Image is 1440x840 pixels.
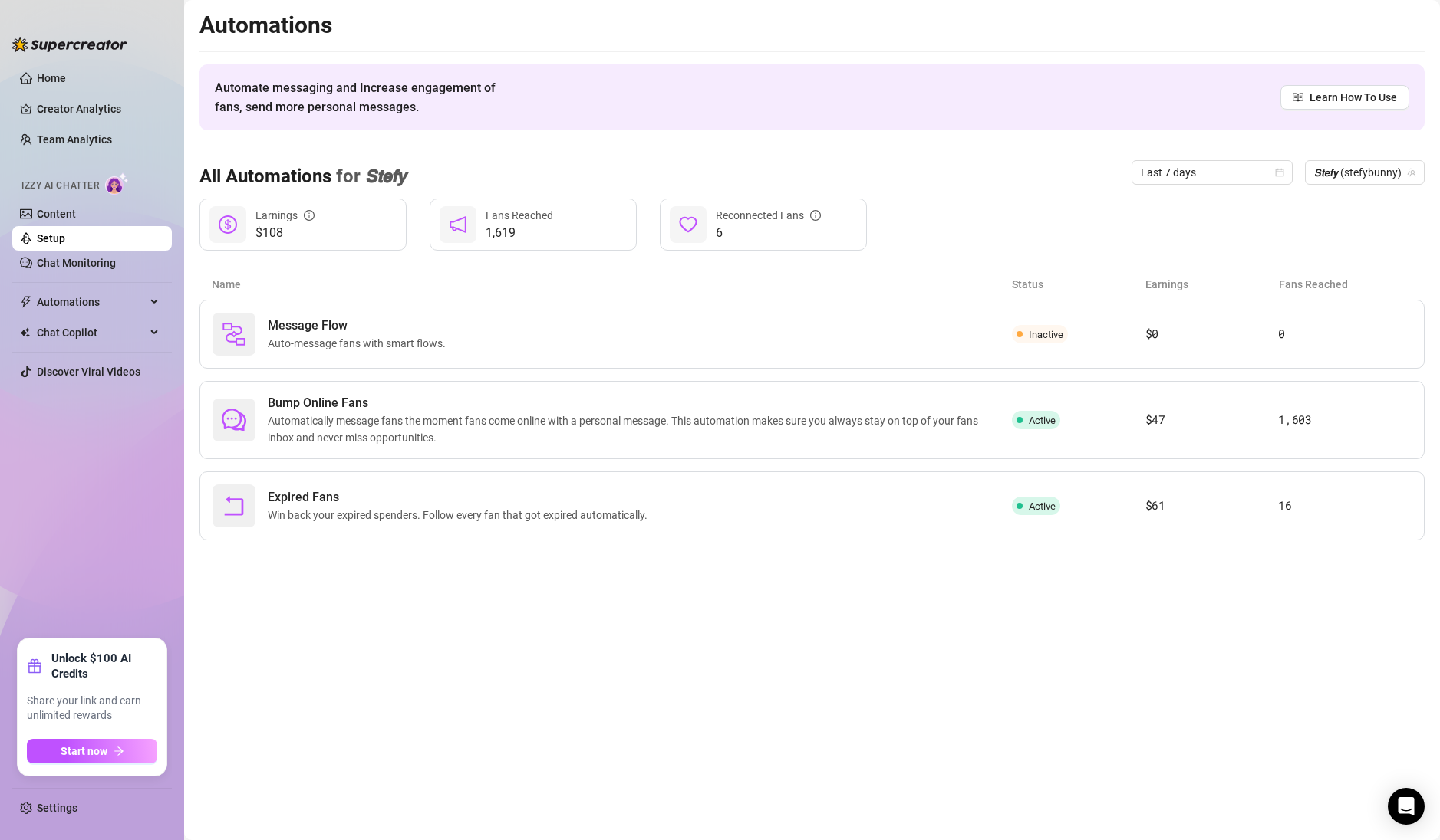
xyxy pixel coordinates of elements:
[268,335,452,352] span: Auto-message fans with smart flows.
[20,327,30,338] img: Chat Copilot
[37,133,112,146] a: Team Analytics
[51,651,157,681] strong: Unlock $100 AI Credits
[212,276,1012,293] article: Name
[449,215,467,234] span: notification
[1145,276,1279,293] article: Earnings
[268,317,452,335] span: Message Flow
[1280,85,1409,110] a: Learn How To Use
[37,72,66,84] a: Home
[1407,168,1416,177] span: team
[37,208,76,220] a: Content
[1012,276,1145,293] article: Status
[1278,411,1412,429] article: 1,603
[1029,329,1063,340] span: Inactive
[27,694,157,724] span: Share your link and earn unlimited rewards
[268,488,654,507] span: Expired Fans
[1145,411,1279,429] article: $47
[1314,161,1415,184] span: 𝙎𝙩𝙚𝙛𝙮 (stefybunny)
[222,494,246,518] span: rollback
[61,745,107,757] span: Start now
[219,215,237,234] span: dollar
[215,78,510,116] span: Automate messaging and Increase engagement of fans, send more personal messages.
[37,802,77,814] a: Settings
[37,320,146,345] span: Chat Copilot
[1029,415,1056,426] span: Active
[21,179,99,193] span: Izzy AI Chatter
[20,296,32,308] span: thunderbolt
[255,224,315,242] span: $108
[1278,497,1412,515] article: 16
[716,224,821,242] span: 6
[199,11,1425,40] h2: Automations
[268,394,1012,412] span: Bump Online Fans
[1141,161,1283,184] span: Last 7 days
[37,366,140,378] a: Discover Viral Videos
[1145,325,1279,343] article: $0
[1145,497,1279,515] article: $61
[27,739,157,763] button: Start nowarrow-right
[37,257,116,269] a: Chat Monitoring
[1029,500,1056,512] span: Active
[255,207,315,224] div: Earnings
[716,207,821,224] div: Reconnected Fans
[1388,788,1425,825] div: Open Intercom Messenger
[1275,168,1284,177] span: calendar
[1293,92,1303,103] span: read
[304,210,315,221] span: info-circle
[222,322,246,346] img: svg%3e
[486,224,553,242] span: 1,619
[331,166,406,187] span: for 𝙎𝙩𝙚𝙛𝙮
[114,746,124,756] span: arrow-right
[37,290,146,314] span: Automations
[810,210,821,221] span: info-circle
[37,97,160,121] a: Creator Analytics
[1310,89,1397,106] span: Learn How To Use
[222,408,246,432] span: comment
[105,172,129,195] img: AI Chatter
[486,209,553,221] span: Fans Reached
[12,37,127,52] img: logo-BBDzfeDw.svg
[37,232,65,244] a: Setup
[679,215,697,234] span: heart
[268,507,654,523] span: Win back your expired spenders. Follow every fan that got expired automatically.
[27,658,42,674] span: gift
[1278,325,1412,343] article: 0
[268,412,1012,446] span: Automatically message fans the moment fans come online with a personal message. This automation m...
[1279,276,1412,293] article: Fans Reached
[199,165,406,189] h3: All Automations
